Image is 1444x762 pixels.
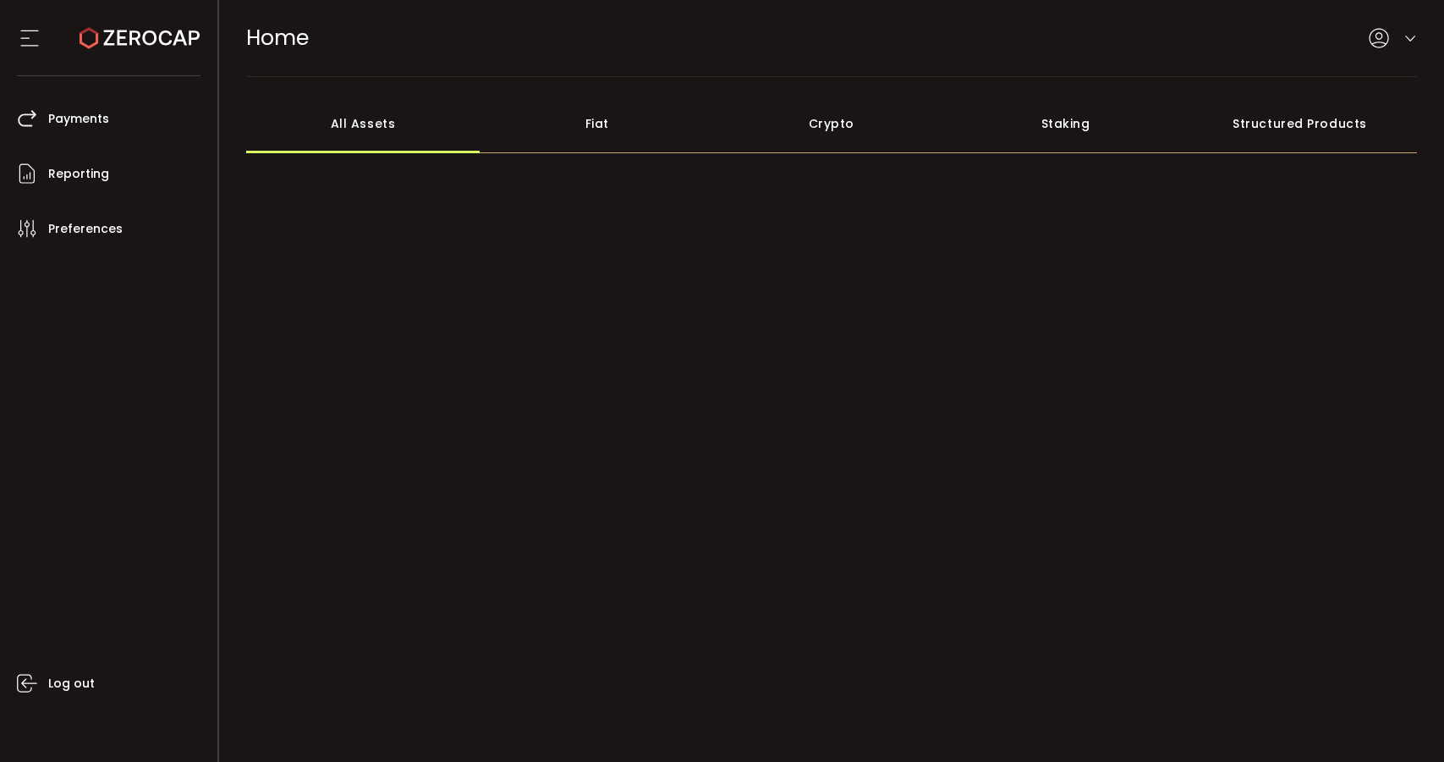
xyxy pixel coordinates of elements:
div: Staking [948,94,1183,153]
span: Payments [48,107,109,131]
span: Home [246,23,309,52]
span: Preferences [48,217,123,241]
div: Fiat [480,94,714,153]
div: Crypto [714,94,948,153]
span: Reporting [48,162,109,186]
span: Log out [48,671,95,696]
div: All Assets [246,94,480,153]
div: Structured Products [1183,94,1417,153]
